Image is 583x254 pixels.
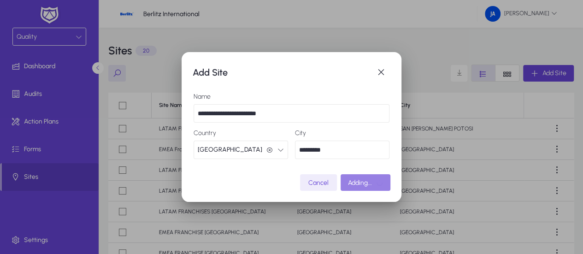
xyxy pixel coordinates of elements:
h1: Add Site [193,65,372,80]
label: Name [194,93,389,100]
label: Country [194,130,288,137]
span: [GEOGRAPHIC_DATA] [198,141,262,159]
span: Cancel [308,179,329,187]
span: Adding... [348,179,372,187]
button: Adding... [341,174,390,191]
label: City [295,130,389,137]
button: Cancel [300,174,337,191]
